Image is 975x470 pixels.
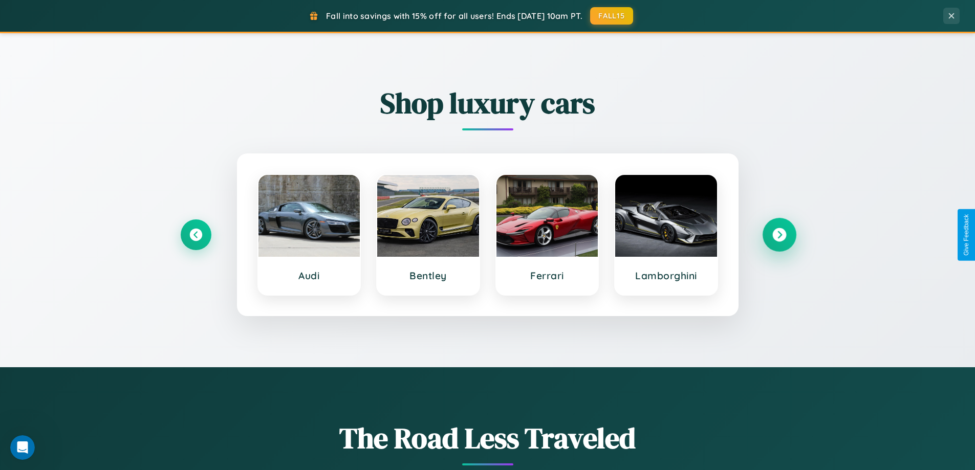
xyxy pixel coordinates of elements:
[590,7,633,25] button: FALL15
[625,270,707,282] h3: Lamborghini
[10,435,35,460] iframe: Intercom live chat
[269,270,350,282] h3: Audi
[387,270,469,282] h3: Bentley
[963,214,970,256] div: Give Feedback
[507,270,588,282] h3: Ferrari
[326,11,582,21] span: Fall into savings with 15% off for all users! Ends [DATE] 10am PT.
[181,83,795,123] h2: Shop luxury cars
[181,418,795,458] h1: The Road Less Traveled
